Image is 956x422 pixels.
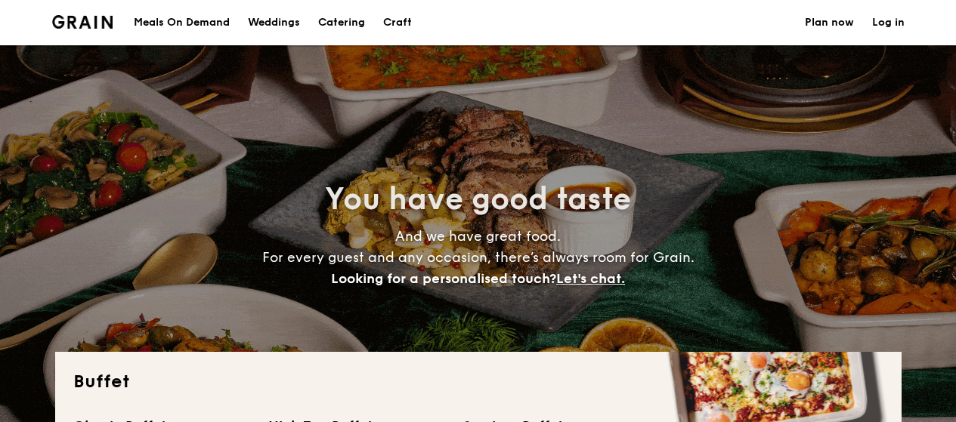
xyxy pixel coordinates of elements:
[331,270,556,287] span: Looking for a personalised touch?
[73,370,883,394] h2: Buffet
[52,15,113,29] img: Grain
[52,15,113,29] a: Logotype
[556,270,625,287] span: Let's chat.
[262,228,695,287] span: And we have great food. For every guest and any occasion, there’s always room for Grain.
[325,181,631,217] span: You have good taste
